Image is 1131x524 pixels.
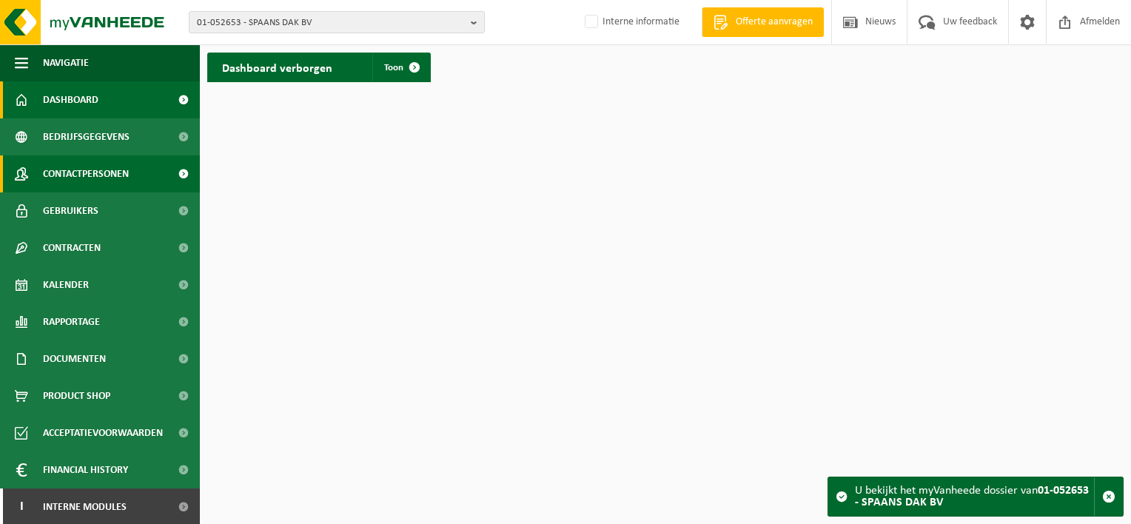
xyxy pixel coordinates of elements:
[43,303,100,340] span: Rapportage
[43,81,98,118] span: Dashboard
[43,340,106,377] span: Documenten
[43,266,89,303] span: Kalender
[43,377,110,414] span: Product Shop
[197,12,465,34] span: 01-052653 - SPAANS DAK BV
[855,485,1089,508] strong: 01-052653 - SPAANS DAK BV
[189,11,485,33] button: 01-052653 - SPAANS DAK BV
[582,11,679,33] label: Interne informatie
[43,118,130,155] span: Bedrijfsgegevens
[43,192,98,229] span: Gebruikers
[702,7,824,37] a: Offerte aanvragen
[732,15,816,30] span: Offerte aanvragen
[43,451,128,488] span: Financial History
[43,229,101,266] span: Contracten
[855,477,1094,516] div: U bekijkt het myVanheede dossier van
[43,414,163,451] span: Acceptatievoorwaarden
[207,53,347,81] h2: Dashboard verborgen
[372,53,429,82] a: Toon
[43,155,129,192] span: Contactpersonen
[43,44,89,81] span: Navigatie
[384,63,403,73] span: Toon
